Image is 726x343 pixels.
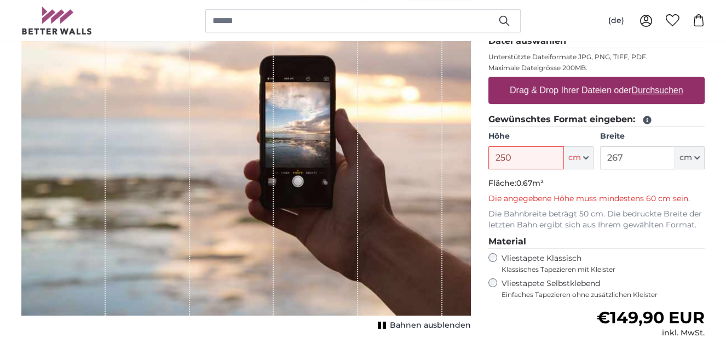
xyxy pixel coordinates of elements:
[600,11,633,31] button: (de)
[502,290,705,299] span: Einfaches Tapezieren ohne zusätzlichen Kleister
[568,152,581,163] span: cm
[502,253,695,274] label: Vliestapete Klassisch
[488,35,705,48] legend: Datei auswählen
[505,79,688,101] label: Drag & Drop Ihrer Dateien oder
[488,235,705,249] legend: Material
[488,113,705,127] legend: Gewünschtes Format eingeben:
[374,318,471,333] button: Bahnen ausblenden
[488,131,593,142] label: Höhe
[21,7,93,35] img: Betterwalls
[679,152,692,163] span: cm
[488,209,705,231] p: Die Bahnbreite beträgt 50 cm. Die bedruckte Breite der letzten Bahn ergibt sich aus Ihrem gewählt...
[632,85,683,95] u: Durchsuchen
[675,146,705,169] button: cm
[502,278,705,299] label: Vliestapete Selbstklebend
[597,307,705,328] span: €149,90 EUR
[600,131,705,142] label: Breite
[488,64,705,72] p: Maximale Dateigrösse 200MB.
[516,178,544,188] span: 0.67m²
[502,265,695,274] span: Klassisches Tapezieren mit Kleister
[564,146,594,169] button: cm
[488,53,705,61] p: Unterstützte Dateiformate JPG, PNG, TIFF, PDF.
[488,178,705,189] p: Fläche:
[488,193,705,204] p: Die angegebene Höhe muss mindestens 60 cm sein.
[597,328,705,339] div: inkl. MwSt.
[390,320,471,331] span: Bahnen ausblenden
